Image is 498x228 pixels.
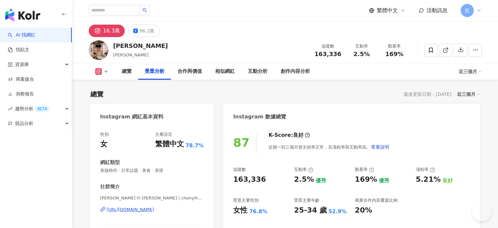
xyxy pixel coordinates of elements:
[379,177,389,184] div: 優秀
[233,175,266,185] div: 163,336
[107,207,154,213] div: [URL][DOMAIN_NAME]
[5,9,40,22] img: logo
[100,113,164,120] div: Instagram 網紅基本資料
[100,195,204,201] span: [PERSON_NAME] Yi [PERSON_NAME] | chenyihan1112
[316,177,326,184] div: 優秀
[294,167,313,173] div: 互動率
[100,207,204,213] a: [URL][DOMAIN_NAME]
[442,177,453,184] div: 良好
[416,167,435,173] div: 漲粉率
[8,32,35,38] a: searchAI 找網紅
[142,8,147,12] span: search
[15,116,33,131] span: 競品分析
[281,68,310,75] div: 創作內容分析
[233,167,246,173] div: 追蹤數
[294,175,314,185] div: 2.5%
[89,25,125,37] button: 16.3萬
[8,47,29,53] a: 找貼文
[377,7,398,14] span: 繁體中文
[465,7,470,14] span: 凱
[155,139,184,149] div: 繁體中文
[457,90,480,98] div: 近三個月
[233,136,249,149] div: 87
[100,139,107,149] div: 女
[249,208,267,215] div: 76.8%
[8,107,12,111] span: rise
[315,43,341,50] div: 追蹤數
[100,159,120,166] div: 網紅類型
[268,140,390,154] div: 近期一到三個月發文頻率正常，且漲粉率與互動率高。
[294,197,320,203] div: 受眾主要年齡
[385,51,404,57] span: 169%
[294,205,327,216] div: 25-34 歲
[155,132,172,137] div: 主要語言
[186,142,204,149] span: 78.7%
[90,90,103,99] div: 總覽
[15,57,29,72] span: 資源庫
[354,51,370,57] span: 2.5%
[122,68,132,75] div: 總覽
[382,43,407,50] div: 觀看率
[89,40,108,60] img: KOL Avatar
[248,68,267,75] div: 互動分析
[215,68,235,75] div: 相似網紅
[15,101,50,116] span: 趨勢分析
[100,168,204,174] span: 美妝時尚 · 日常話題 · 美食 · 穿搭
[371,144,389,150] span: 查看說明
[103,26,120,35] div: 16.3萬
[100,132,109,137] div: 性別
[328,208,347,215] div: 52.9%
[427,7,448,13] span: 活動訊息
[113,42,168,50] div: [PERSON_NAME]
[233,197,259,203] div: 受眾主要性別
[355,175,377,185] div: 169%
[145,68,164,75] div: 受眾分析
[404,92,451,97] div: 最後更新日期：[DATE]
[472,202,491,221] iframe: Help Scout Beacon - Open
[8,91,34,97] a: 洞察報告
[355,197,397,203] div: 商業合作內容覆蓋比例
[128,25,159,37] button: 96.2萬
[35,106,50,112] div: BETA
[459,66,482,77] div: 近三個月
[139,26,154,35] div: 96.2萬
[416,175,441,185] div: 5.21%
[233,113,286,120] div: Instagram 數據總覽
[100,183,120,190] div: 社群簡介
[233,205,248,216] div: 女性
[349,43,374,50] div: 互動率
[293,132,304,139] div: 良好
[8,76,34,83] a: 商案媒合
[113,52,149,57] span: [PERSON_NAME]
[371,140,390,154] button: 查看說明
[355,205,372,216] div: 20%
[315,51,341,57] span: 163,336
[268,132,310,139] div: K-Score :
[355,167,374,173] div: 觀看率
[177,68,202,75] div: 合作與價值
